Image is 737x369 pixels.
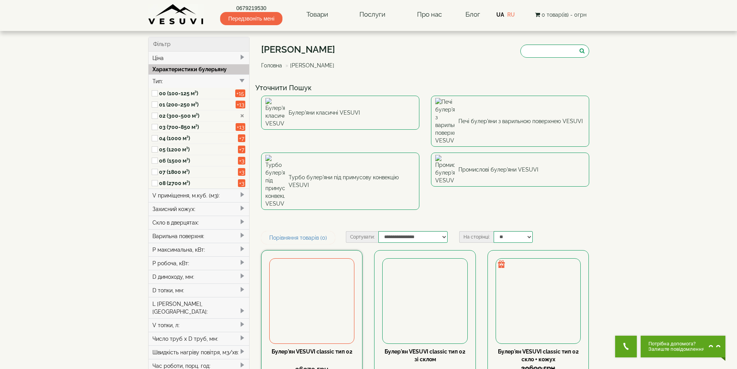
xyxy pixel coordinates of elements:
[542,12,587,18] span: 0 товар(ів) - 0грн
[149,202,250,216] div: Захисний кожух:
[149,74,250,88] div: Тип:
[149,283,250,297] div: D топки, мм:
[496,12,504,18] a: UA
[270,259,354,343] img: Булер'ян VESUVI classic тип 02
[238,146,245,153] span: +7
[149,51,250,65] div: Ціна
[261,62,282,69] a: Головна
[385,348,465,362] a: Булер'ян VESUVI classic тип 02 зі склом
[284,62,334,69] li: [PERSON_NAME]
[220,12,282,25] span: Передзвоніть мені
[149,332,250,345] div: Число труб x D труб, мм:
[265,155,285,208] img: Турбо булер'яни під примусову конвекцію VESUVI
[236,101,245,108] span: +13
[159,101,236,108] label: 01 (200-250 м³)
[149,256,250,270] div: P робоча, кВт:
[159,123,236,131] label: 03 (700-850 м³)
[220,4,282,12] a: 0679219530
[255,84,595,92] h4: Уточнити Пошук
[272,348,352,355] a: Булер'ян VESUVI classic тип 02
[261,153,419,210] a: Турбо булер'яни під примусову конвекцію VESUVI Турбо булер'яни під примусову конвекцію VESUVI
[238,179,245,187] span: +3
[261,45,340,55] h1: [PERSON_NAME]
[159,157,236,165] label: 06 (1500 м³)
[615,336,637,357] button: Get Call button
[149,345,250,359] div: Швидкість нагріву повітря, м3/хв:
[149,229,250,243] div: Варильна поверхня:
[459,231,494,243] label: На сторінці:
[265,98,285,127] img: Булер'яни класичні VESUVI
[238,168,245,176] span: +3
[435,98,455,144] img: Печі булер'яни з варильною поверхнею VESUVI
[159,112,236,120] label: 02 (300-500 м³)
[149,189,250,202] div: V приміщення, м.куб. (м3):
[648,347,705,352] span: Залиште повідомлення
[236,123,245,131] span: +13
[641,336,725,357] button: Chat button
[149,243,250,256] div: P максимальна, кВт:
[159,146,236,153] label: 05 (1200 м³)
[148,4,204,25] img: Завод VESUVI
[352,6,393,24] a: Послуги
[149,297,250,318] div: L [PERSON_NAME], [GEOGRAPHIC_DATA]:
[159,134,236,142] label: 04 (1000 м³)
[496,259,580,343] img: Булер'ян VESUVI classic тип 02 скло + кожух
[261,96,419,130] a: Булер'яни класичні VESUVI Булер'яни класичні VESUVI
[238,157,245,165] span: +3
[159,168,236,176] label: 07 (1800 м³)
[149,270,250,283] div: D димоходу, мм:
[498,260,505,268] img: gift
[149,216,250,229] div: Скло в дверцятах:
[238,134,245,142] span: +7
[149,64,250,74] div: Характеристики булерьяну
[409,6,450,24] a: Про нас
[648,341,705,347] span: Потрібна допомога?
[431,96,589,147] a: Печі булер'яни з варильною поверхнею VESUVI Печі булер'яни з варильною поверхнею VESUVI
[465,10,480,18] a: Блог
[159,179,236,187] label: 08 (2700 м³)
[431,153,589,187] a: Промислові булер'яни VESUVI Промислові булер'яни VESUVI
[435,155,455,184] img: Промислові булер'яни VESUVI
[149,37,250,51] div: Фільтр
[299,6,336,24] a: Товари
[498,348,579,362] a: Булер'ян VESUVI classic тип 02 скло + кожух
[346,231,378,243] label: Сортувати:
[533,10,589,19] button: 0 товар(ів) - 0грн
[507,12,515,18] a: RU
[383,259,467,343] img: Булер'ян VESUVI classic тип 02 зі склом
[261,231,335,244] a: Порівняння товарів (0)
[149,318,250,332] div: V топки, л:
[235,89,245,97] span: +15
[159,89,236,97] label: 00 (100-125 м³)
